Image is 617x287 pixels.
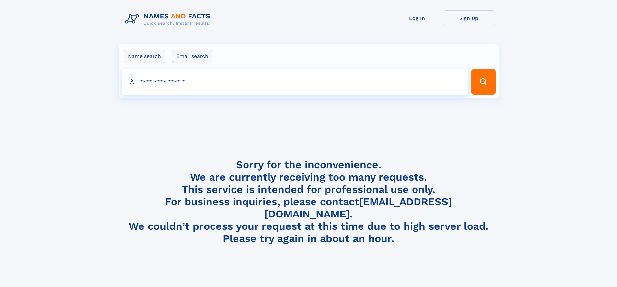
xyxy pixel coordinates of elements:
[124,50,165,63] label: Name search
[471,69,495,95] button: Search Button
[391,10,443,26] a: Log In
[443,10,495,26] a: Sign Up
[172,50,212,63] label: Email search
[122,159,495,245] h4: Sorry for the inconvenience. We are currently receiving too many requests. This service is intend...
[122,10,216,28] img: Logo Names and Facts
[264,195,452,220] a: [EMAIL_ADDRESS][DOMAIN_NAME]
[122,69,469,95] input: search input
